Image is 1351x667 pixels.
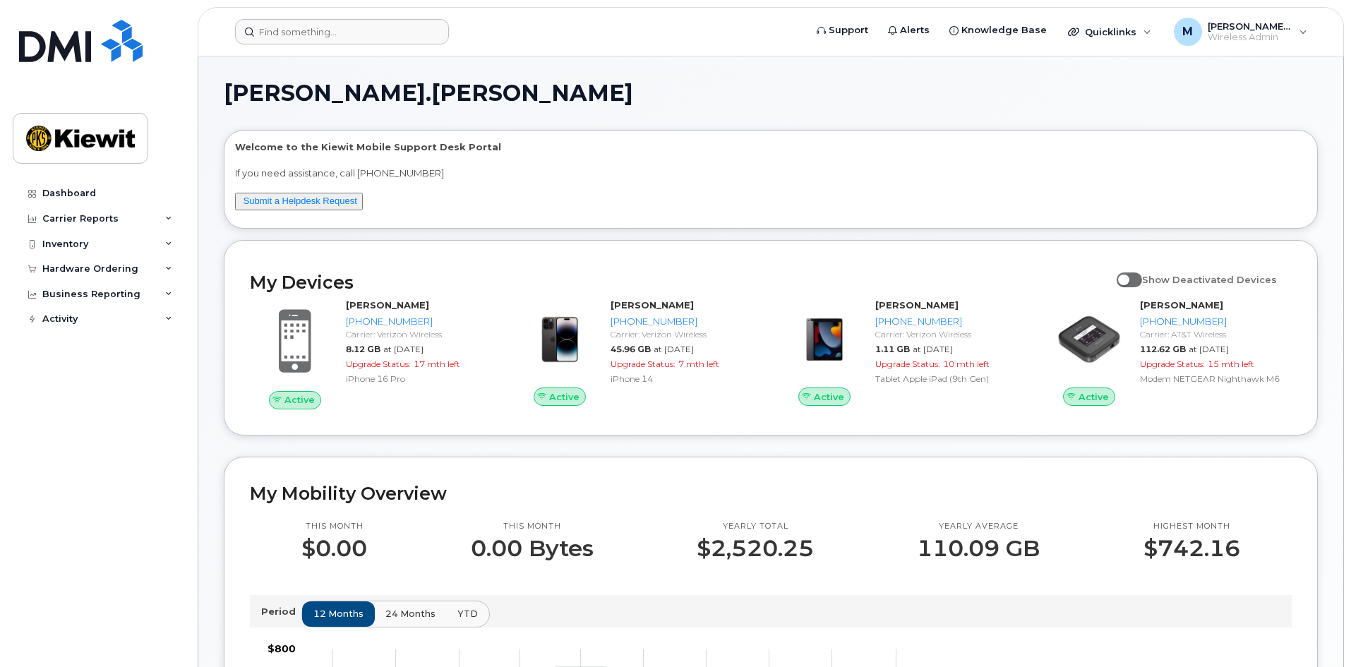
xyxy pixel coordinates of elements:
[261,605,301,618] p: Period
[346,373,492,385] div: iPhone 16 Pro
[917,521,1040,532] p: Yearly average
[471,536,594,561] p: 0.00 Bytes
[471,521,594,532] p: This month
[250,272,1110,293] h2: My Devices
[383,344,424,354] span: at [DATE]
[1143,536,1240,561] p: $742.16
[457,607,478,620] span: YTD
[250,483,1292,504] h2: My Mobility Overview
[385,607,436,620] span: 24 months
[1189,344,1229,354] span: at [DATE]
[943,359,990,369] span: 10 mth left
[1140,344,1186,354] span: 112.62 GB
[779,299,1027,406] a: Active[PERSON_NAME][PHONE_NUMBER]Carrier: Verizon Wireless1.11 GBat [DATE]Upgrade Status:10 mth l...
[611,315,757,328] div: [PHONE_NUMBER]
[1140,328,1286,340] div: Carrier: AT&T Wireless
[284,393,315,407] span: Active
[346,328,492,340] div: Carrier: Verizon Wireless
[875,315,1021,328] div: [PHONE_NUMBER]
[913,344,953,354] span: at [DATE]
[235,193,363,210] button: Submit a Helpdesk Request
[697,521,814,532] p: Yearly total
[414,359,460,369] span: 17 mth left
[1290,606,1340,656] iframe: Messenger Launcher
[875,359,940,369] span: Upgrade Status:
[301,536,367,561] p: $0.00
[875,373,1021,385] div: Tablet Apple iPad (9th Gen)
[346,315,492,328] div: [PHONE_NUMBER]
[346,299,429,311] strong: [PERSON_NAME]
[235,140,1307,154] p: Welcome to the Kiewit Mobile Support Desk Portal
[654,344,694,354] span: at [DATE]
[1143,521,1240,532] p: Highest month
[1142,274,1277,285] span: Show Deactivated Devices
[301,521,367,532] p: This month
[235,167,1307,180] p: If you need assistance, call [PHONE_NUMBER]
[1117,266,1128,277] input: Show Deactivated Devices
[1055,306,1123,373] img: image20231002-3703462-1vlobgo.jpeg
[1140,299,1223,311] strong: [PERSON_NAME]
[224,83,633,104] span: [PERSON_NAME].[PERSON_NAME]
[1208,359,1254,369] span: 15 mth left
[697,536,814,561] p: $2,520.25
[346,344,380,354] span: 8.12 GB
[678,359,719,369] span: 7 mth left
[1079,390,1109,404] span: Active
[611,299,694,311] strong: [PERSON_NAME]
[1140,315,1286,328] div: [PHONE_NUMBER]
[268,642,296,655] tspan: $800
[814,390,844,404] span: Active
[549,390,580,404] span: Active
[611,344,651,354] span: 45.96 GB
[346,359,411,369] span: Upgrade Status:
[1044,299,1292,406] a: Active[PERSON_NAME][PHONE_NUMBER]Carrier: AT&T Wireless112.62 GBat [DATE]Upgrade Status:15 mth le...
[1140,373,1286,385] div: Modem NETGEAR Nighthawk M6
[526,306,594,373] img: image20231002-3703462-njx0qo.jpeg
[1140,359,1205,369] span: Upgrade Status:
[611,359,675,369] span: Upgrade Status:
[875,344,910,354] span: 1.11 GB
[250,299,498,409] a: Active[PERSON_NAME][PHONE_NUMBER]Carrier: Verizon Wireless8.12 GBat [DATE]Upgrade Status:17 mth l...
[875,328,1021,340] div: Carrier: Verizon Wireless
[611,328,757,340] div: Carrier: Verizon Wireless
[917,536,1040,561] p: 110.09 GB
[875,299,959,311] strong: [PERSON_NAME]
[791,306,858,373] img: image20231002-3703462-17fd4bd.jpeg
[515,299,762,406] a: Active[PERSON_NAME][PHONE_NUMBER]Carrier: Verizon Wireless45.96 GBat [DATE]Upgrade Status:7 mth l...
[611,373,757,385] div: iPhone 14
[244,196,357,206] a: Submit a Helpdesk Request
